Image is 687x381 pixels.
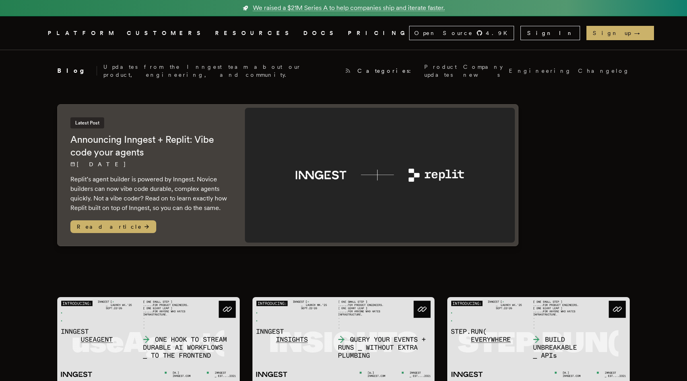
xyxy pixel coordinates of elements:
span: We raised a $21M Series A to help companies ship and iterate faster. [253,3,445,13]
img: Featured image for Announcing Inngest + Replit: Vibe code your agents blog post [245,108,515,243]
a: Engineering [509,67,572,75]
span: Latest Post [70,117,104,128]
a: Latest PostAnnouncing Inngest + Replit: Vibe code your agents[DATE] Replit’s agent builder is pow... [57,104,518,246]
span: Open Source [414,29,473,37]
span: Categories: [357,67,418,75]
span: → [634,29,648,37]
p: [DATE] [70,160,229,168]
h2: Announcing Inngest + Replit: Vibe code your agents [70,133,229,159]
a: PRICING [348,28,409,38]
p: Replit’s agent builder is powered by Inngest. Novice builders can now vibe code durable, complex ... [70,175,229,213]
a: Sign up [586,26,654,40]
a: Changelog [578,67,630,75]
a: Sign In [520,26,580,40]
span: Read article [70,220,156,233]
a: Company news [463,63,503,79]
button: PLATFORM [48,28,117,38]
p: Updates from the Inngest team about our product, engineering, and community. [103,63,338,79]
nav: Global [25,16,662,50]
span: 4.9 K [486,29,512,37]
a: DOCS [303,28,338,38]
button: RESOURCES [215,28,294,38]
a: CUSTOMERS [127,28,206,38]
a: Product updates [424,63,457,79]
h2: Blog [57,66,97,76]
